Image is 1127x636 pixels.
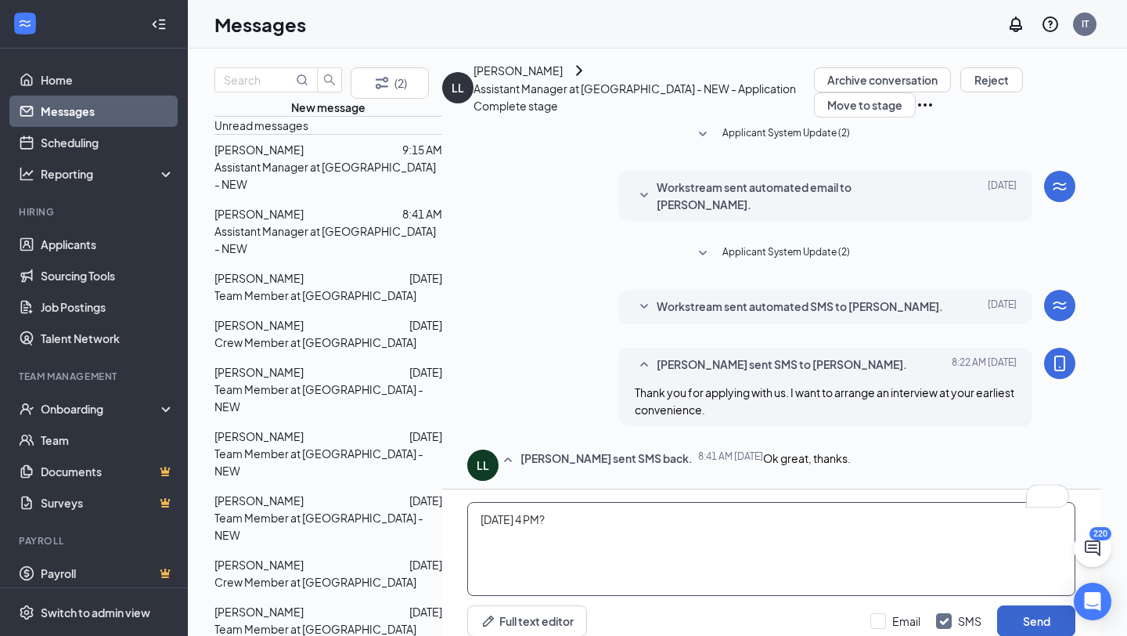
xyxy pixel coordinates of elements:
svg: Analysis [19,166,34,182]
span: [PERSON_NAME] [214,558,304,572]
svg: SmallChevronDown [635,186,654,205]
span: Unread messages [214,118,308,132]
div: Switch to admin view [41,605,150,620]
svg: Collapse [151,16,167,32]
span: Workstream sent automated SMS to [PERSON_NAME]. [657,298,943,316]
span: [PERSON_NAME] sent SMS back. [520,450,693,472]
p: Assistant Manager at [GEOGRAPHIC_DATA] - NEW - Application Complete stage [473,80,814,114]
div: IT [1082,17,1089,31]
svg: ChatActive [1083,539,1102,558]
h1: Messages [214,11,306,38]
span: [PERSON_NAME] [214,207,304,221]
svg: SmallChevronUp [499,451,517,470]
svg: SmallChevronDown [693,125,712,144]
div: Reporting [41,166,175,182]
div: Onboarding [41,401,161,417]
p: 9:15 AM [402,141,442,158]
a: Sourcing Tools [41,260,175,291]
a: Applicants [41,229,175,260]
div: LL [452,80,464,96]
button: SmallChevronDownApplicant System Update (2) [693,125,850,144]
button: New message [291,99,365,116]
svg: WorkstreamLogo [17,16,33,31]
input: Search [224,71,293,89]
a: SurveysCrown [41,487,175,519]
div: 220 [1089,527,1111,540]
p: Assistant Manager at [GEOGRAPHIC_DATA] - NEW [214,222,442,257]
p: [DATE] [409,363,442,381]
button: ChatActive [1074,529,1111,567]
p: [DATE] [409,428,442,445]
a: Home [41,64,175,96]
span: [DATE] [988,179,1017,213]
span: [PERSON_NAME] [214,605,304,619]
span: [DATE] 8:41 AM [698,450,763,472]
svg: Filter [373,74,391,92]
button: search [317,67,342,92]
div: Payroll [19,534,171,547]
span: Ok great, thanks. [763,451,851,465]
button: SmallChevronDownApplicant System Update (2) [693,244,850,263]
svg: Settings [19,605,34,620]
a: Talent Network [41,323,175,354]
span: [PERSON_NAME] [214,493,304,508]
span: [PERSON_NAME] [214,318,304,332]
svg: QuestionInfo [1041,15,1060,34]
span: Applicant System Update (2) [722,125,850,144]
p: [DATE] [409,492,442,509]
div: [PERSON_NAME] [473,62,563,79]
svg: SmallChevronDown [635,298,654,316]
button: Filter (2) [351,67,429,99]
p: [DATE] [409,603,442,620]
a: PayrollCrown [41,558,175,589]
svg: UserCheck [19,401,34,417]
span: [DATE] [988,298,1017,316]
span: Applicant System Update (2) [722,244,850,263]
p: Team Member at [GEOGRAPHIC_DATA] - NEW [214,445,442,479]
a: Scheduling [41,127,175,158]
svg: MobileSms [1050,354,1069,373]
p: Crew Member at [GEOGRAPHIC_DATA] [214,334,416,351]
svg: Pen [481,613,496,629]
svg: MagnifyingGlass [296,74,308,86]
span: [PERSON_NAME] [214,143,304,157]
div: Open Intercom Messenger [1074,583,1111,620]
div: Hiring [19,205,171,219]
span: [PERSON_NAME] [214,429,304,443]
svg: WorkstreamLogo [1050,177,1069,196]
svg: SmallChevronUp [635,356,654,374]
button: Reject [960,67,1023,92]
svg: Ellipses [916,96,934,114]
p: Team Member at [GEOGRAPHIC_DATA] - NEW [214,381,442,415]
span: Workstream sent automated email to [PERSON_NAME]. [657,179,946,213]
a: Job Postings [41,291,175,323]
span: [PERSON_NAME] [214,365,304,379]
a: Team [41,425,175,456]
span: [DATE] 8:22 AM [952,356,1017,374]
svg: ChevronRight [570,61,589,80]
p: [DATE] [409,316,442,334]
textarea: To enrich screen reader interactions, please activate Accessibility in Grammarly extension settings [467,502,1075,596]
div: LL [477,457,489,473]
span: search [318,74,341,86]
button: Move to stage [814,92,916,117]
span: [PERSON_NAME] [214,271,304,285]
p: [DATE] [409,556,442,573]
button: Archive conversation [814,67,951,92]
span: Thank you for applying with us. I want to arrange an interview at your earliest convenience. [635,385,1014,417]
p: Team Member at [GEOGRAPHIC_DATA] - NEW [214,509,442,544]
a: DocumentsCrown [41,456,175,487]
span: [PERSON_NAME] sent SMS to [PERSON_NAME]. [657,356,907,374]
p: 8:41 AM [402,205,442,222]
svg: SmallChevronDown [693,244,712,263]
svg: Notifications [1006,15,1025,34]
p: Crew Member at [GEOGRAPHIC_DATA] [214,573,416,591]
a: Messages [41,96,175,127]
svg: WorkstreamLogo [1050,296,1069,315]
p: Team Member at [GEOGRAPHIC_DATA] [214,287,416,304]
div: Team Management [19,370,171,383]
p: [DATE] [409,269,442,287]
p: Assistant Manager at [GEOGRAPHIC_DATA] - NEW [214,158,442,193]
